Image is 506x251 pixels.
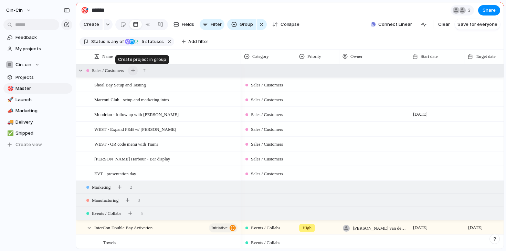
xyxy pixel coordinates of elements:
button: Add filter [178,37,212,46]
span: Owner [350,53,362,60]
div: Create project in group [115,55,169,64]
div: 🚀 [7,96,12,104]
span: Status [91,39,105,45]
button: Create [80,19,103,30]
span: Marketing [92,184,110,191]
a: Feedback [3,32,72,43]
span: Connect Linear [378,21,412,28]
span: [DATE] [466,223,484,232]
span: High [303,224,312,231]
span: Marketing [15,107,70,114]
span: Events / Collabs [251,239,280,246]
span: Add filter [188,39,208,45]
button: Clear [435,19,453,30]
span: cin-cin [6,7,23,14]
span: [PERSON_NAME] Harbour - Bar display [94,155,170,163]
button: Share [478,5,500,15]
span: InterCon Double Bay Activation [94,223,152,231]
button: Collapse [270,19,302,30]
span: 5 [140,210,143,217]
a: 🎯Master [3,83,72,94]
span: Category [252,53,269,60]
span: Cin-cin [15,61,31,68]
span: Events / Collabs [92,210,121,217]
button: cin-cin [3,5,35,16]
span: Marconi Club - setup and marketing intro [94,95,169,103]
span: Fields [182,21,194,28]
button: Group [227,19,256,30]
button: Connect Linear [368,19,415,30]
span: Sales / Customers [251,82,283,88]
span: Start date [421,53,438,60]
span: Save for everyone [457,21,497,28]
button: ✅ [6,130,13,137]
button: 5 statuses [124,38,165,45]
div: 🚚 [7,118,12,126]
span: Launch [15,96,70,103]
span: Towels [103,238,116,246]
span: Sales / Customers [251,111,283,118]
span: [DATE] [411,223,429,232]
span: My projects [15,45,70,52]
button: Fields [171,19,197,30]
span: Shoal Bay Setup and Tasting [94,81,146,88]
span: Master [15,85,70,92]
span: Sales / Customers [251,96,283,103]
span: Delivery [15,119,70,126]
span: 7 [143,67,146,74]
span: Group [240,21,253,28]
a: Projects [3,72,72,83]
a: 🚀Launch [3,95,72,105]
span: [PERSON_NAME] van den [PERSON_NAME] [353,225,406,232]
span: Filter [211,21,222,28]
span: Projects [15,74,70,81]
span: WEST - Expand F&B w/ [PERSON_NAME] [94,125,176,133]
button: isany of [105,38,125,45]
span: Priority [307,53,321,60]
span: any of [110,39,124,45]
span: 3 [468,7,473,14]
a: My projects [3,44,72,54]
button: Save for everyone [455,19,500,30]
a: ✅Shipped [3,128,72,138]
button: 🚀 [6,96,13,103]
button: initiative [209,223,238,232]
span: Sales / Customers [251,141,283,148]
button: Filter [200,19,224,30]
span: EVT - presentation day [94,169,136,177]
span: 5 [139,39,145,44]
button: 🎯 [6,85,13,92]
span: Sales / Customers [92,67,124,74]
span: WEST - QR code menu with Tiarni [94,140,158,148]
button: 🎯 [79,5,90,16]
span: Sales / Customers [251,126,283,133]
span: Events / Collabs [251,224,280,231]
a: 🚚Delivery [3,117,72,127]
button: Cin-cin [3,60,72,70]
span: Target date [476,53,496,60]
span: Sales / Customers [251,156,283,163]
button: Create view [3,139,72,150]
span: initiative [211,223,228,233]
span: Manufacturing [92,197,118,204]
div: 🎯 [81,6,88,15]
span: statuses [139,39,164,45]
div: 📣 [7,107,12,115]
span: is [107,39,110,45]
span: 3 [138,197,140,204]
span: Sales / Customers [251,170,283,177]
span: Shipped [15,130,70,137]
span: 2 [130,184,132,191]
a: 📣Marketing [3,106,72,116]
span: Name [102,53,113,60]
span: [DATE] [411,110,429,118]
button: 📣 [6,107,13,114]
span: Share [483,7,496,14]
span: Create view [15,141,42,148]
div: ✅ [7,129,12,137]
